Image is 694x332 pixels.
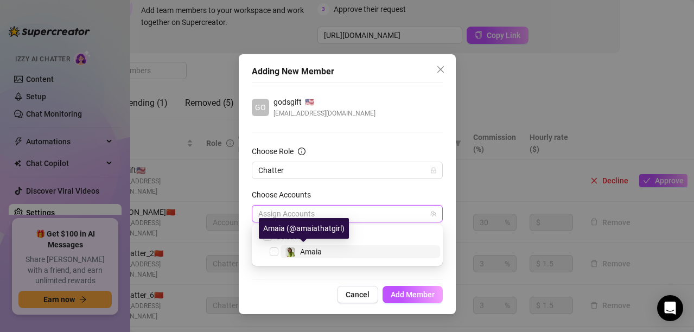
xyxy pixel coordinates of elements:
[252,189,318,201] label: Choose Accounts
[383,286,443,303] button: Add Member
[273,96,302,108] span: godsgift
[273,108,375,119] span: [EMAIL_ADDRESS][DOMAIN_NAME]
[273,96,375,108] div: 🇺🇸
[252,65,443,78] div: Adding New Member
[255,101,266,113] span: GO
[346,290,370,299] span: Cancel
[285,247,295,257] img: Amaia
[391,290,435,299] span: Add Member
[337,286,378,303] button: Cancel
[258,162,436,178] span: Chatter
[432,65,449,74] span: Close
[259,218,349,239] div: Amaia (@amaiathatgirl)
[430,210,437,217] span: team
[300,247,322,256] span: Amaia
[252,145,294,157] div: Choose Role
[298,148,305,155] span: info-circle
[436,65,445,74] span: close
[430,167,437,174] span: lock
[657,295,683,321] div: Open Intercom Messenger
[270,247,278,256] span: Select tree node
[432,61,449,78] button: Close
